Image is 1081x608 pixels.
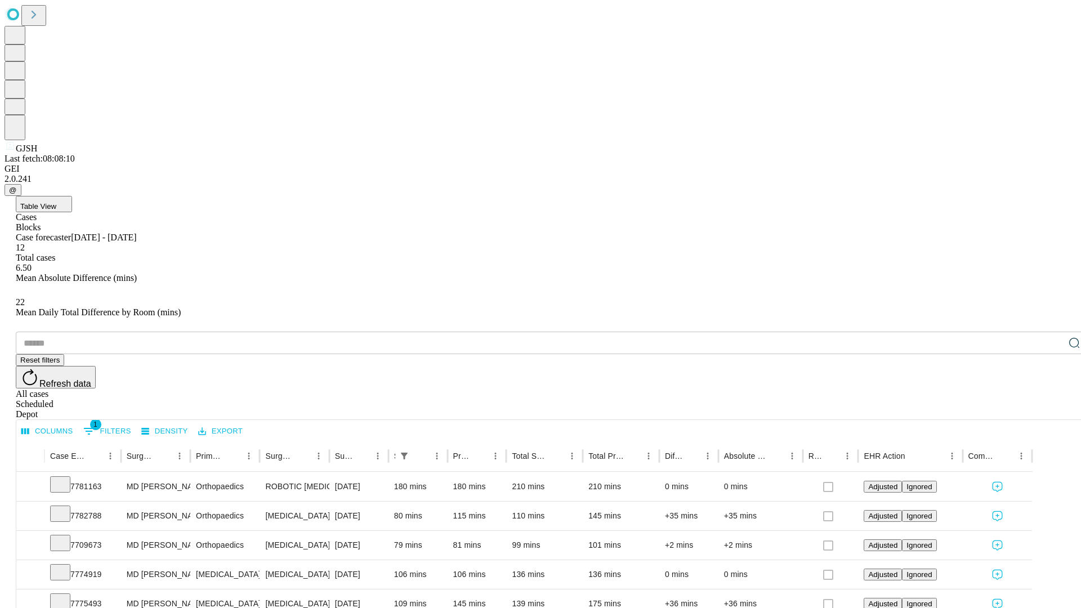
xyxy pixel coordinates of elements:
[906,600,932,608] span: Ignored
[354,448,370,464] button: Sort
[724,531,797,560] div: +2 mins
[512,531,577,560] div: 99 mins
[453,502,501,530] div: 115 mins
[906,570,932,579] span: Ignored
[1013,448,1029,464] button: Menu
[868,512,897,520] span: Adjusted
[16,263,32,272] span: 6.50
[902,539,936,551] button: Ignored
[265,502,323,530] div: [MEDICAL_DATA] [MEDICAL_DATA]
[665,502,713,530] div: +35 mins
[588,451,624,461] div: Total Predicted Duration
[5,184,21,196] button: @
[196,531,254,560] div: Orthopaedics
[394,531,442,560] div: 79 mins
[295,448,311,464] button: Sort
[808,451,823,461] div: Resolved in EHR
[724,502,797,530] div: +35 mins
[906,482,932,491] span: Ignored
[665,451,683,461] div: Difference
[864,451,905,461] div: EHR Action
[172,448,187,464] button: Menu
[16,144,37,153] span: GJSH
[665,560,713,589] div: 0 mins
[864,481,902,493] button: Adjusted
[196,502,254,530] div: Orthopaedics
[902,569,936,580] button: Ignored
[16,297,25,307] span: 22
[512,502,577,530] div: 110 mins
[16,366,96,388] button: Refresh data
[588,560,654,589] div: 136 mins
[127,451,155,461] div: Surgeon Name
[22,507,39,526] button: Expand
[196,472,254,501] div: Orthopaedics
[413,448,429,464] button: Sort
[50,472,115,501] div: 7781163
[429,448,445,464] button: Menu
[81,422,134,440] button: Show filters
[512,451,547,461] div: Total Scheduled Duration
[16,243,25,252] span: 12
[5,164,1076,174] div: GEI
[665,472,713,501] div: 0 mins
[868,482,897,491] span: Adjusted
[370,448,386,464] button: Menu
[16,233,71,242] span: Case forecaster
[868,570,897,579] span: Adjusted
[16,196,72,212] button: Table View
[864,510,902,522] button: Adjusted
[50,560,115,589] div: 7774919
[868,541,897,549] span: Adjusted
[156,448,172,464] button: Sort
[335,472,383,501] div: [DATE]
[127,502,185,530] div: MD [PERSON_NAME] [PERSON_NAME] Md
[311,448,327,464] button: Menu
[968,451,997,461] div: Comments
[5,174,1076,184] div: 2.0.241
[87,448,102,464] button: Sort
[724,451,767,461] div: Absolute Difference
[902,510,936,522] button: Ignored
[396,448,412,464] div: 1 active filter
[944,448,960,464] button: Menu
[512,472,577,501] div: 210 mins
[453,560,501,589] div: 106 mins
[784,448,800,464] button: Menu
[5,154,75,163] span: Last fetch: 08:08:10
[394,451,395,461] div: Scheduled In Room Duration
[139,423,191,440] button: Density
[16,253,55,262] span: Total cases
[906,512,932,520] span: Ignored
[196,560,254,589] div: [MEDICAL_DATA]
[564,448,580,464] button: Menu
[394,472,442,501] div: 180 mins
[265,531,323,560] div: [MEDICAL_DATA] WITH [MEDICAL_DATA] REPAIR
[472,448,488,464] button: Sort
[39,379,91,388] span: Refresh data
[195,423,245,440] button: Export
[50,451,86,461] div: Case Epic Id
[335,531,383,560] div: [DATE]
[102,448,118,464] button: Menu
[19,423,76,440] button: Select columns
[769,448,784,464] button: Sort
[335,451,353,461] div: Surgery Date
[71,233,136,242] span: [DATE] - [DATE]
[90,419,101,430] span: 1
[265,560,323,589] div: [MEDICAL_DATA]
[265,472,323,501] div: ROBOTIC [MEDICAL_DATA] KNEE TOTAL
[16,307,181,317] span: Mean Daily Total Difference by Room (mins)
[127,560,185,589] div: MD [PERSON_NAME] E Md
[868,600,897,608] span: Adjusted
[453,472,501,501] div: 180 mins
[394,502,442,530] div: 80 mins
[20,202,56,211] span: Table View
[9,186,17,194] span: @
[684,448,700,464] button: Sort
[998,448,1013,464] button: Sort
[906,448,922,464] button: Sort
[641,448,656,464] button: Menu
[22,477,39,497] button: Expand
[548,448,564,464] button: Sort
